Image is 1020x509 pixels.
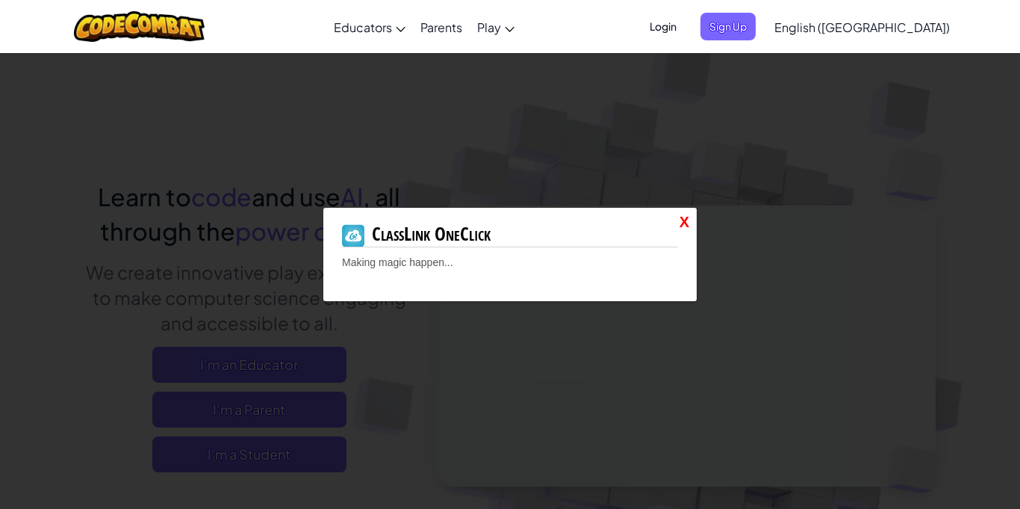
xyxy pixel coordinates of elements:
[477,19,501,35] span: Play
[774,19,950,35] span: English ([GEOGRAPHIC_DATA])
[767,7,957,47] a: English ([GEOGRAPHIC_DATA])
[326,7,413,47] a: Educators
[334,19,392,35] span: Educators
[641,13,685,40] button: Login
[342,223,678,247] h2: ClassLink OneClick
[413,7,470,47] a: Parents
[342,255,678,270] p: Making magic happen...
[680,212,689,233] a: X
[470,7,522,47] a: Play
[700,13,756,40] button: Sign Up
[74,11,205,42] img: CodeCombat logo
